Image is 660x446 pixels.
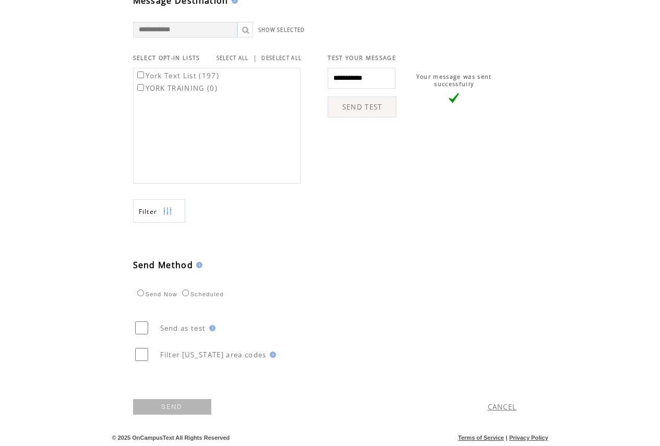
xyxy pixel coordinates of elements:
label: Send Now [135,291,177,297]
span: Your message was sent successfully [416,73,492,88]
a: Privacy Policy [509,435,548,441]
a: SELECT ALL [217,55,249,62]
label: Scheduled [179,291,224,297]
span: Filter [US_STATE] area codes [160,350,267,359]
span: SELECT OPT-IN LISTS [133,54,200,62]
img: vLarge.png [449,93,459,103]
input: YORK TRAINING (0) [137,84,144,91]
a: SHOW SELECTED [258,27,305,33]
a: DESELECT ALL [261,55,302,62]
span: | [253,53,257,63]
input: York Text List (197) [137,71,144,78]
a: Terms of Service [458,435,504,441]
a: CANCEL [488,402,517,412]
img: help.gif [193,262,202,268]
label: YORK TRAINING (0) [135,83,218,93]
span: Send Method [133,259,194,271]
input: Scheduled [182,290,189,296]
a: SEND [133,399,211,415]
span: Send as test [160,323,206,333]
a: Filter [133,199,185,223]
label: York Text List (197) [135,71,220,80]
span: TEST YOUR MESSAGE [328,54,396,62]
span: | [506,435,507,441]
img: help.gif [206,325,215,331]
span: © 2025 OnCampusText All Rights Reserved [112,435,230,441]
a: SEND TEST [328,97,397,117]
span: Show filters [139,207,158,216]
img: filters.png [163,200,172,223]
img: help.gif [267,352,276,358]
input: Send Now [137,290,144,296]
